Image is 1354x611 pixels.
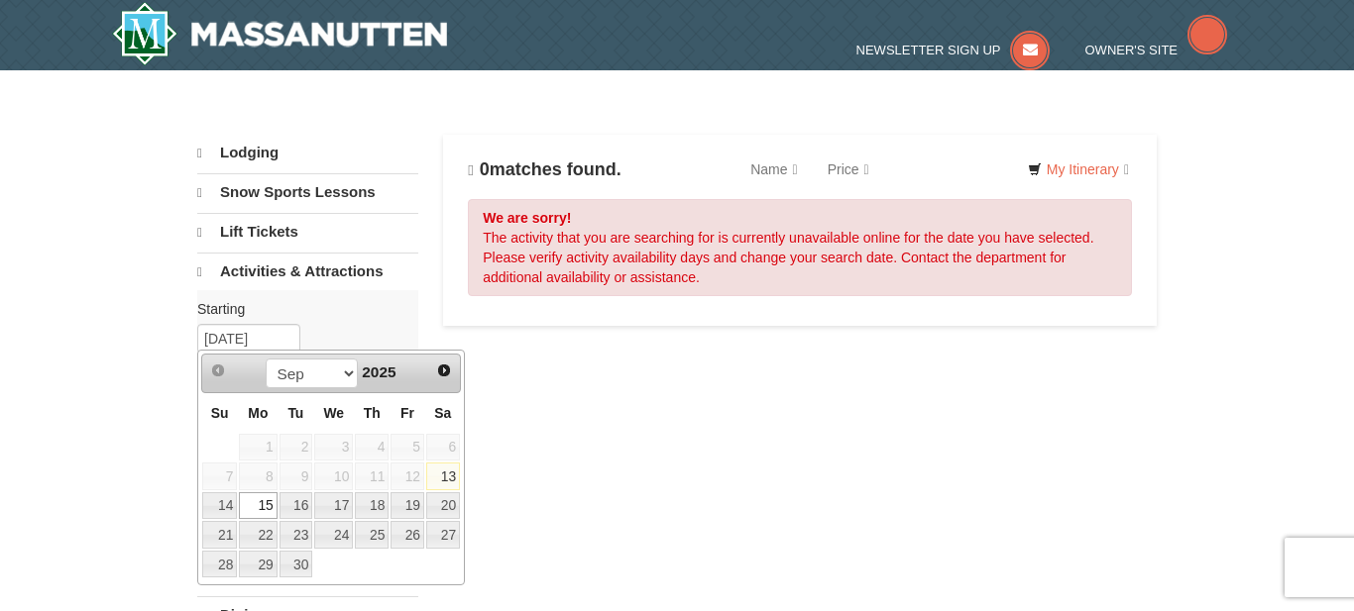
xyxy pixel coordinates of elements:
[391,521,424,549] a: 26
[280,462,313,490] span: 9
[436,362,452,378] span: Next
[323,405,344,421] span: Wednesday
[202,492,237,520] a: 14
[813,150,884,189] a: Price
[434,405,451,421] span: Saturday
[202,521,237,549] a: 21
[197,299,403,319] label: Starting
[355,521,389,549] a: 25
[856,43,1001,57] span: Newsletter Sign Up
[197,173,418,211] a: Snow Sports Lessons
[468,159,621,180] h4: matches found.
[1015,154,1142,184] a: My Itinerary
[280,521,313,549] a: 23
[202,551,237,578] a: 28
[112,2,447,65] a: Massanutten Resort
[480,159,490,179] span: 0
[239,462,277,490] span: 8
[1085,43,1179,57] span: Owner's Site
[314,521,353,549] a: 24
[211,405,229,421] span: Sunday
[202,462,237,490] span: 7
[239,521,277,549] a: 22
[210,362,226,378] span: Prev
[400,405,414,421] span: Friday
[314,492,353,520] a: 17
[1085,43,1228,57] a: Owner's Site
[426,521,460,549] a: 27
[355,492,389,520] a: 18
[197,135,418,171] a: Lodging
[426,434,460,461] span: 6
[280,434,313,461] span: 2
[239,434,277,461] span: 1
[239,492,277,520] a: 15
[426,462,460,490] a: 13
[391,462,424,490] span: 12
[391,492,424,520] a: 19
[248,405,268,421] span: Monday
[314,462,353,490] span: 10
[239,551,277,578] a: 29
[197,213,418,251] a: Lift Tickets
[483,210,571,226] strong: We are sorry!
[364,405,381,421] span: Thursday
[735,150,812,189] a: Name
[468,199,1132,296] div: The activity that you are searching for is currently unavailable online for the date you have sel...
[197,253,418,290] a: Activities & Attractions
[430,356,458,384] a: Next
[355,434,389,461] span: 4
[280,492,313,520] a: 16
[287,405,303,421] span: Tuesday
[280,551,313,578] a: 30
[856,43,1051,57] a: Newsletter Sign Up
[112,2,447,65] img: Massanutten Resort Logo
[204,356,232,384] a: Prev
[314,434,353,461] span: 3
[362,363,395,380] span: 2025
[426,492,460,520] a: 20
[391,434,424,461] span: 5
[355,462,389,490] span: 11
